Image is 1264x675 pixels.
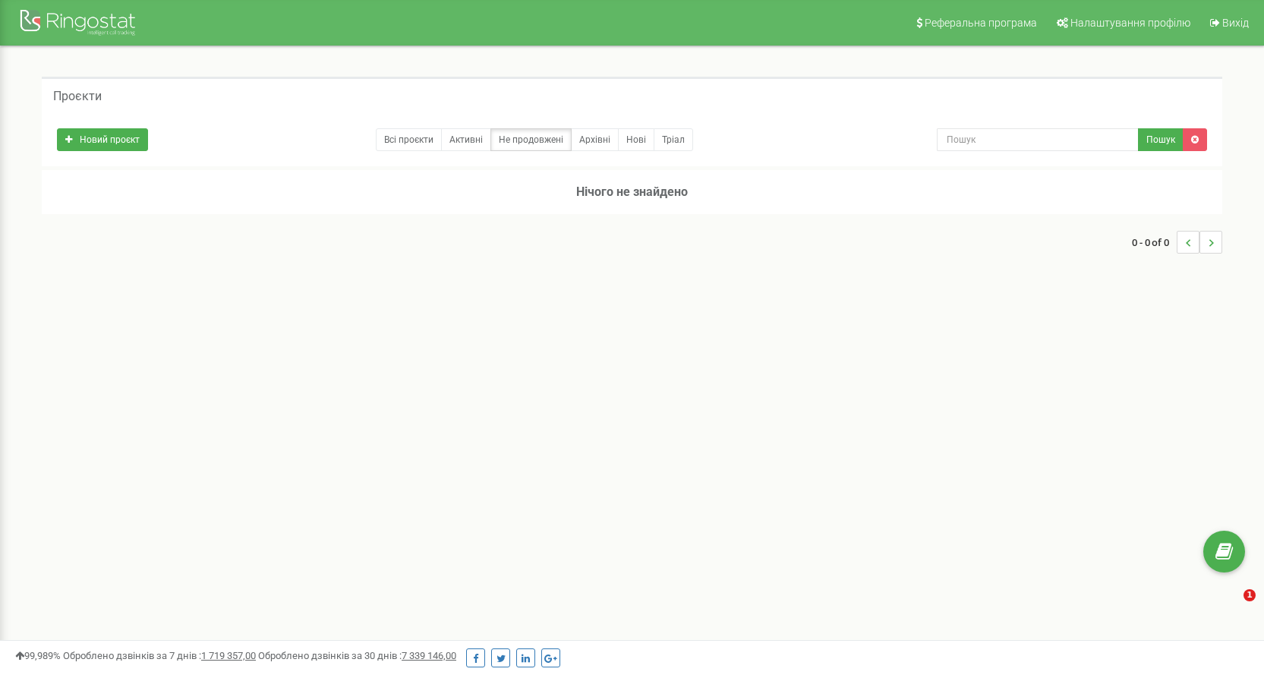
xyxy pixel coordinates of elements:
button: Пошук [1138,128,1184,151]
u: 7 339 146,00 [402,650,456,661]
h3: Нічого не знайдено [42,170,1222,214]
span: Реферальна програма [925,17,1037,29]
span: Вихід [1222,17,1249,29]
a: Активні [441,128,491,151]
span: Оброблено дзвінків за 30 днів : [258,650,456,661]
h5: Проєкти [53,90,102,103]
a: Не продовжені [490,128,572,151]
a: Новий проєкт [57,128,148,151]
nav: ... [1132,216,1222,269]
a: Нові [618,128,654,151]
u: 1 719 357,00 [201,650,256,661]
span: Оброблено дзвінків за 7 днів : [63,650,256,661]
a: Архівні [571,128,619,151]
a: Тріал [654,128,693,151]
span: 0 - 0 of 0 [1132,231,1177,254]
span: 1 [1244,589,1256,601]
span: 99,989% [15,650,61,661]
input: Пошук [937,128,1139,151]
a: Всі проєкти [376,128,442,151]
iframe: Intercom live chat [1212,589,1249,626]
span: Налаштування профілю [1070,17,1190,29]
